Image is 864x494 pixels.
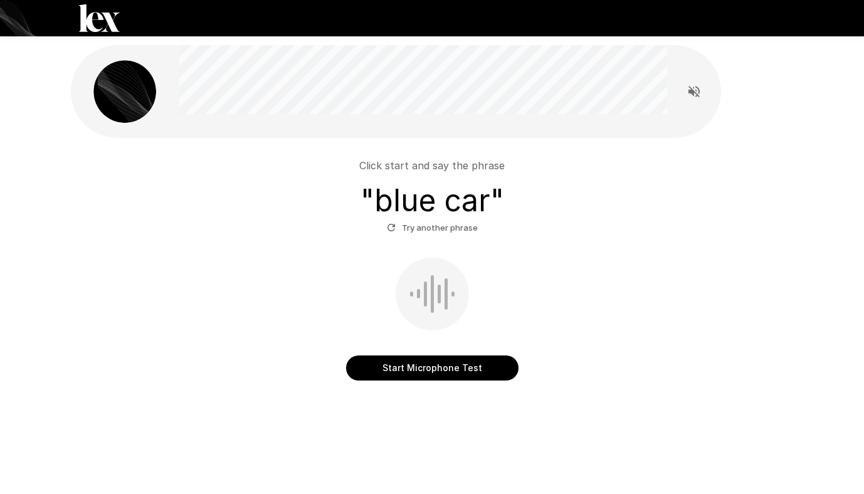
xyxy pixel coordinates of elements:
[346,355,519,381] button: Start Microphone Test
[682,79,707,104] button: Read questions aloud
[93,60,156,123] img: lex_avatar2.png
[361,183,504,218] h3: " blue car "
[384,218,481,238] button: Try another phrase
[359,158,505,173] p: Click start and say the phrase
